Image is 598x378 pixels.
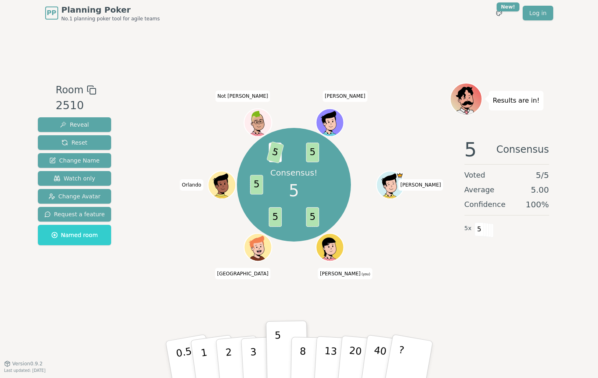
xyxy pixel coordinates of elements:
span: PP [47,8,56,18]
a: Log in [523,6,553,20]
div: New! [497,2,520,11]
span: Click to change your name [215,268,270,279]
button: Change Name [38,153,112,168]
span: Request a feature [44,210,105,218]
button: Named room [38,225,112,245]
a: PPPlanning PokerNo.1 planning poker tool for agile teams [45,4,160,22]
span: No.1 planning poker tool for agile teams [61,15,160,22]
span: 5 [306,143,319,162]
span: 5 [269,207,282,227]
span: Planning Poker [61,4,160,15]
span: Click to change your name [180,179,204,191]
span: Reset [61,138,87,147]
span: 5 [464,140,477,159]
button: Reset [38,135,112,150]
span: 5 [289,178,299,203]
span: 5.00 [531,184,549,196]
span: 5 / 5 [536,169,549,181]
p: Results are in! [493,95,540,106]
span: Last updated: [DATE] [4,368,46,373]
button: Change Avatar [38,189,112,204]
span: (you) [361,272,370,276]
span: Average [464,184,495,196]
span: Click to change your name [215,90,270,102]
div: 2510 [56,97,96,114]
span: Room [56,83,83,97]
span: Change Avatar [48,192,101,200]
span: Confidence [464,199,506,210]
p: Consensus! [270,167,318,178]
button: Click to change your avatar [317,234,343,260]
span: 5 [267,141,284,164]
span: Click to change your name [318,268,372,279]
span: Voted [464,169,486,181]
span: 5 x [464,224,472,233]
span: 100 % [526,199,549,210]
span: 5 [250,175,263,195]
span: Reveal [60,121,89,129]
span: Justin is the host [396,172,403,179]
span: Watch only [54,174,95,182]
span: Change Name [49,156,99,165]
span: Named room [51,231,98,239]
span: Click to change your name [399,179,443,191]
button: Watch only [38,171,112,186]
span: Click to change your name [323,90,368,102]
p: 5 [274,330,281,374]
span: 5 [475,222,484,236]
button: New! [492,6,506,20]
span: Version 0.9.2 [12,360,43,367]
span: 5 [306,207,319,227]
button: Request a feature [38,207,112,222]
button: Reveal [38,117,112,132]
span: Consensus [496,140,549,159]
button: Version0.9.2 [4,360,43,367]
